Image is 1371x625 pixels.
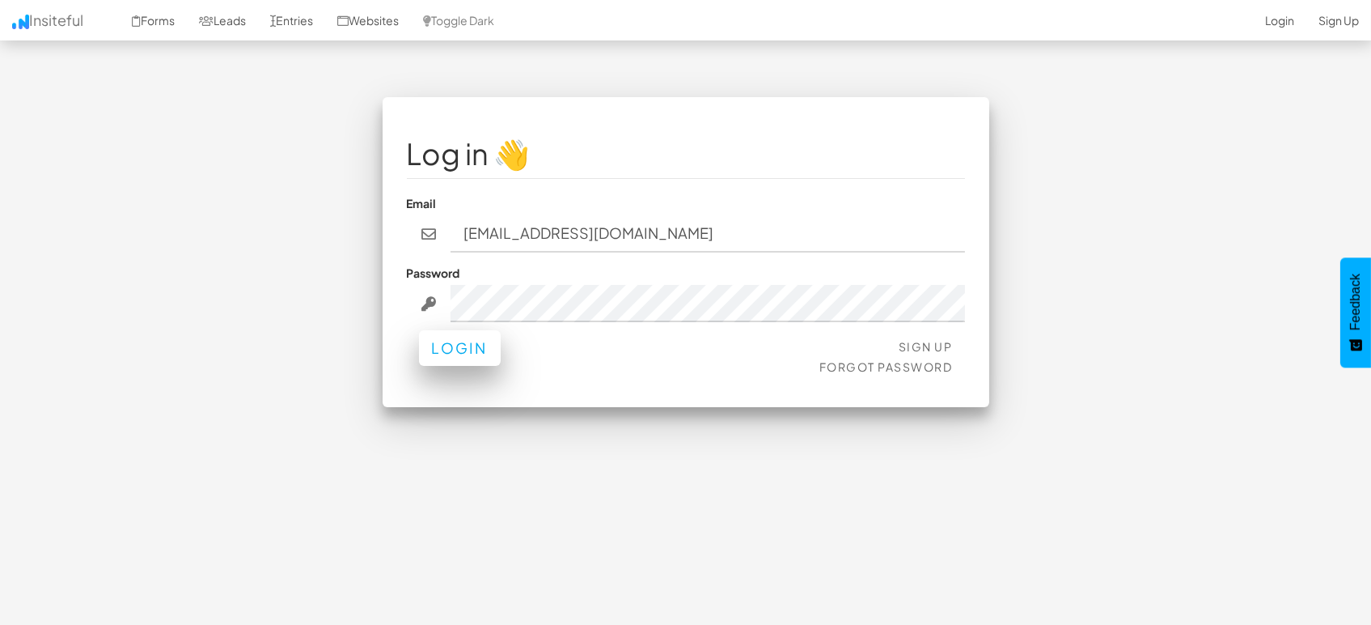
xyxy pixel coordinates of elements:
img: icon.png [12,15,29,29]
button: Feedback - Show survey [1340,257,1371,368]
label: Password [407,265,460,281]
a: Forgot Password [819,359,953,374]
label: Email [407,195,437,211]
button: Login [419,330,501,366]
h1: Log in 👋 [407,138,965,170]
input: john@doe.com [451,215,965,253]
a: Sign Up [899,339,953,354]
span: Feedback [1348,274,1363,330]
